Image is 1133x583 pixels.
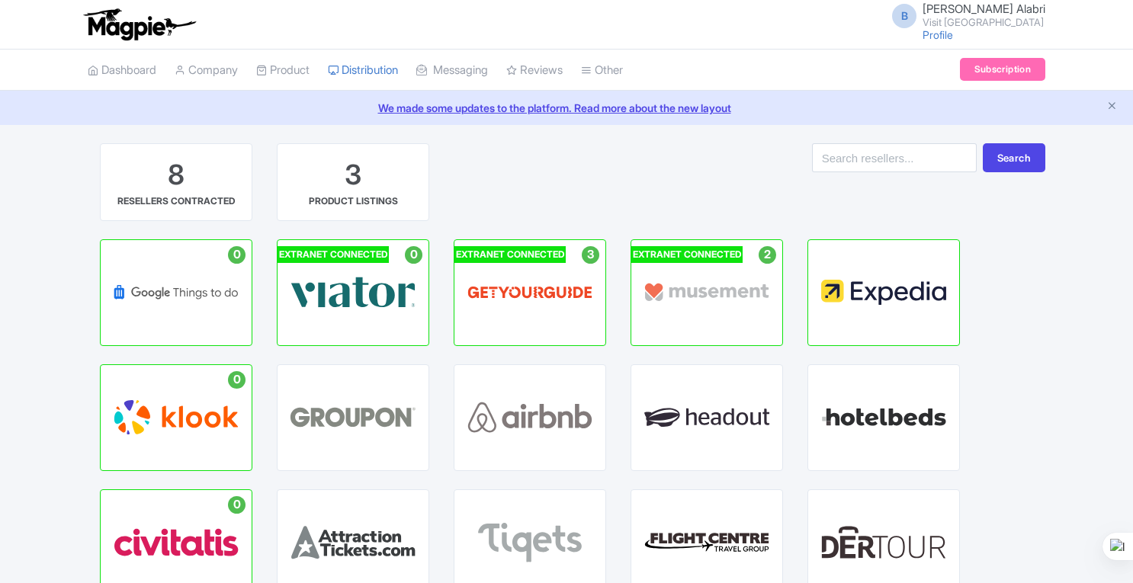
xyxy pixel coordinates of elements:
[175,50,238,91] a: Company
[923,18,1045,27] small: Visit [GEOGRAPHIC_DATA]
[506,50,563,91] a: Reviews
[960,58,1045,81] a: Subscription
[892,4,916,28] span: B
[631,239,783,346] a: EXTRANET CONNECTED 2
[80,8,198,41] img: logo-ab69f6fb50320c5b225c76a69d11143b.png
[983,143,1045,172] button: Search
[883,3,1045,27] a: B [PERSON_NAME] Alabri Visit [GEOGRAPHIC_DATA]
[309,194,398,208] div: PRODUCT LISTINGS
[100,364,252,471] a: 0
[168,156,185,194] div: 8
[923,2,1045,16] span: [PERSON_NAME] Alabri
[454,239,606,346] a: EXTRANET CONNECTED 3
[581,50,623,91] a: Other
[117,194,235,208] div: RESELLERS CONTRACTED
[88,50,156,91] a: Dashboard
[416,50,488,91] a: Messaging
[812,143,977,172] input: Search resellers...
[345,156,361,194] div: 3
[100,143,252,221] a: 8 RESELLERS CONTRACTED
[256,50,310,91] a: Product
[923,28,953,41] a: Profile
[9,100,1124,116] a: We made some updates to the platform. Read more about the new layout
[1106,98,1118,116] button: Close announcement
[277,239,429,346] a: EXTRANET CONNECTED 0
[100,239,252,346] a: 0
[277,143,429,221] a: 3 PRODUCT LISTINGS
[328,50,398,91] a: Distribution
